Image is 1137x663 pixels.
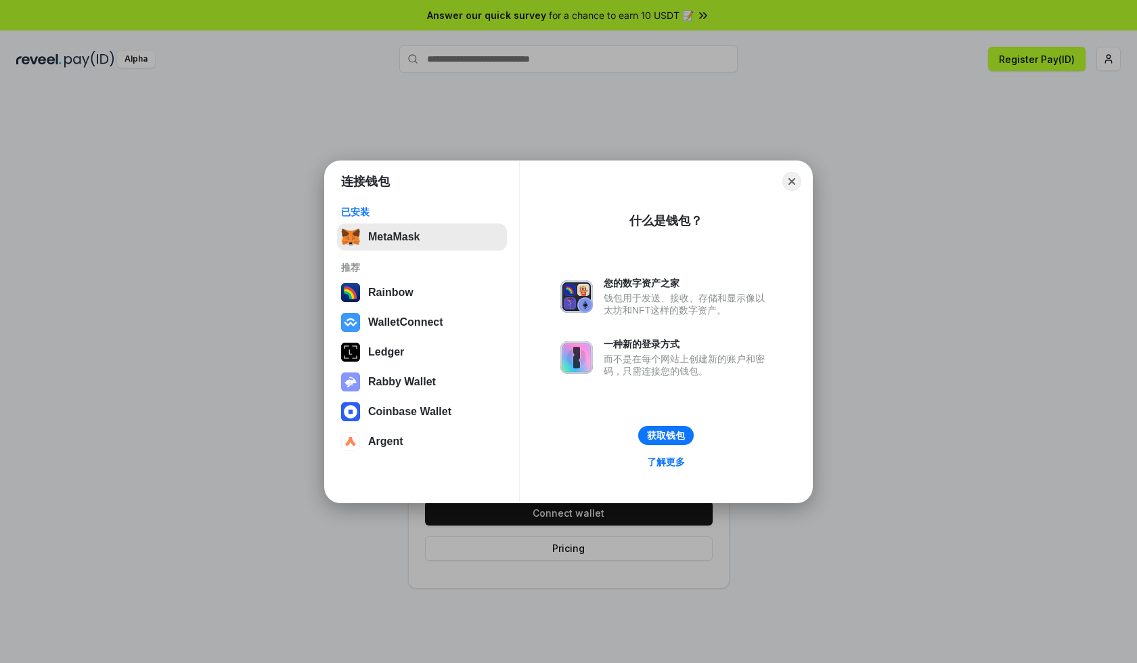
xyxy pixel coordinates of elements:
[368,376,436,388] div: Rabby Wallet
[337,428,507,455] button: Argent
[368,231,420,243] div: MetaMask
[560,341,593,374] img: svg+xml,%3Csvg%20xmlns%3D%22http%3A%2F%2Fwww.w3.org%2F2000%2Fsvg%22%20fill%3D%22none%22%20viewBox...
[604,338,772,350] div: 一种新的登录方式
[337,279,507,306] button: Rainbow
[560,280,593,313] img: svg+xml,%3Csvg%20xmlns%3D%22http%3A%2F%2Fwww.w3.org%2F2000%2Fsvg%22%20fill%3D%22none%22%20viewBox...
[647,429,685,442] div: 获取钱包
[337,368,507,395] button: Rabby Wallet
[337,398,507,425] button: Coinbase Wallet
[341,313,360,332] img: svg+xml,%3Csvg%20width%3D%2228%22%20height%3D%2228%22%20viewBox%3D%220%200%2028%2028%22%20fill%3D...
[647,456,685,468] div: 了解更多
[337,223,507,251] button: MetaMask
[639,453,693,471] a: 了解更多
[782,172,801,191] button: Close
[341,402,360,421] img: svg+xml,%3Csvg%20width%3D%2228%22%20height%3D%2228%22%20viewBox%3D%220%200%2028%2028%22%20fill%3D...
[341,173,390,190] h1: 连接钱包
[368,346,404,358] div: Ledger
[604,292,772,316] div: 钱包用于发送、接收、存储和显示像以太坊和NFT这样的数字资产。
[638,426,694,445] button: 获取钱包
[629,213,703,229] div: 什么是钱包？
[604,277,772,289] div: 您的数字资产之家
[368,316,443,328] div: WalletConnect
[337,309,507,336] button: WalletConnect
[341,343,360,362] img: svg+xml,%3Csvg%20xmlns%3D%22http%3A%2F%2Fwww.w3.org%2F2000%2Fsvg%22%20width%3D%2228%22%20height%3...
[604,353,772,377] div: 而不是在每个网站上创建新的账户和密码，只需连接您的钱包。
[341,261,503,274] div: 推荐
[341,206,503,218] div: 已安装
[341,372,360,391] img: svg+xml,%3Csvg%20xmlns%3D%22http%3A%2F%2Fwww.w3.org%2F2000%2Fsvg%22%20fill%3D%22none%22%20viewBox...
[368,286,414,299] div: Rainbow
[341,228,360,247] img: svg+xml,%3Csvg%20fill%3D%22none%22%20height%3D%2233%22%20viewBox%3D%220%200%2035%2033%22%20width%...
[368,406,451,418] div: Coinbase Wallet
[368,435,403,448] div: Argent
[341,432,360,451] img: svg+xml,%3Csvg%20width%3D%2228%22%20height%3D%2228%22%20viewBox%3D%220%200%2028%2028%22%20fill%3D...
[341,283,360,302] img: svg+xml,%3Csvg%20width%3D%22120%22%20height%3D%22120%22%20viewBox%3D%220%200%20120%20120%22%20fil...
[337,339,507,366] button: Ledger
